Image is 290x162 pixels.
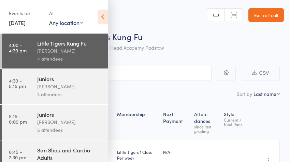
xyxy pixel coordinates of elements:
[37,83,102,90] div: [PERSON_NAME]
[9,19,26,26] a: [DATE]
[9,78,26,89] time: 4:30 - 5:15 pm
[160,107,191,137] div: Next Payment
[237,90,252,97] label: Sort by
[37,75,102,83] div: Juniors
[49,19,83,26] div: Any location
[2,105,108,140] a: 5:15 -6:00 pmJuniors[PERSON_NAME]5 attendees
[194,124,219,133] div: since last grading
[10,65,212,81] input: Search by name
[49,8,83,19] div: At
[9,8,42,19] div: Events for
[37,55,102,63] div: 4 attendees
[2,69,108,104] a: 4:30 -5:15 pmJuniors[PERSON_NAME]3 attendees
[9,149,26,160] time: 6:45 - 7:30 pm
[9,42,27,53] time: 4:00 - 4:30 pm
[248,8,284,22] a: Exit roll call
[37,111,102,118] div: Juniors
[253,90,276,97] div: Last name
[2,34,108,68] a: 4:00 -4:30 pmLittle Tigers Kung Fu[PERSON_NAME]4 attendees
[37,47,102,55] div: [PERSON_NAME]
[37,39,102,47] div: Little Tigers Kung Fu
[110,44,164,51] span: Head Academy Padstow
[241,66,280,80] button: CSV
[9,113,27,124] time: 5:15 - 6:00 pm
[224,117,252,126] div: Current / Next Rank
[221,107,255,137] div: Style
[194,149,219,155] div: -
[117,149,158,161] div: Little Tigers 1 Class Per week
[163,149,189,155] div: N/A
[37,146,102,161] div: San Shou and Cardio Adults
[114,107,160,137] div: Membership
[37,118,102,126] div: [PERSON_NAME]
[191,107,221,137] div: Atten­dances
[37,126,102,134] div: 5 attendees
[37,90,102,98] div: 3 attendees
